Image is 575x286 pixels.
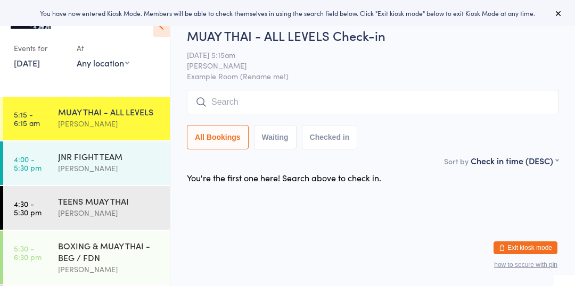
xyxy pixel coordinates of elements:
[58,207,161,219] div: [PERSON_NAME]
[14,57,40,69] a: [DATE]
[187,49,542,60] span: [DATE] 5:15am
[187,125,249,149] button: All Bookings
[58,117,161,130] div: [PERSON_NAME]
[494,241,557,254] button: Exit kiosk mode
[77,39,129,57] div: At
[58,150,161,162] div: JNR FIGHT TEAM
[3,231,170,284] a: 5:30 -6:30 pmBOXING & MUAY THAI - BEG / FDN[PERSON_NAME]
[77,57,129,69] div: Any location
[3,97,170,140] a: 5:15 -6:15 amMUAY THAI - ALL LEVELS[PERSON_NAME]
[58,263,161,275] div: [PERSON_NAME]
[187,172,381,183] div: You're the first one here! Search above to check in.
[444,156,469,166] label: Sort by
[187,27,558,44] h2: MUAY THAI - ALL LEVELS Check-in
[302,125,358,149] button: Checked in
[14,155,42,172] time: 4:00 - 5:30 pm
[3,141,170,185] a: 4:00 -5:30 pmJNR FIGHT TEAM[PERSON_NAME]
[58,240,161,263] div: BOXING & MUAY THAI - BEG / FDN
[14,244,42,261] time: 5:30 - 6:30 pm
[14,199,42,216] time: 4:30 - 5:30 pm
[58,162,161,174] div: [PERSON_NAME]
[187,60,542,71] span: [PERSON_NAME]
[254,125,297,149] button: Waiting
[14,39,66,57] div: Events for
[494,261,557,268] button: how to secure with pin
[3,186,170,230] a: 4:30 -5:30 pmTEENS MUAY THAI[PERSON_NAME]
[17,9,558,18] div: You have now entered Kiosk Mode. Members will be able to check themselves in using the search fie...
[471,155,558,166] div: Check in time (DESC)
[58,195,161,207] div: TEENS MUAY THAI
[58,106,161,117] div: MUAY THAI - ALL LEVELS
[187,90,558,114] input: Search
[187,71,558,81] span: Example Room (Rename me!)
[14,110,40,127] time: 5:15 - 6:15 am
